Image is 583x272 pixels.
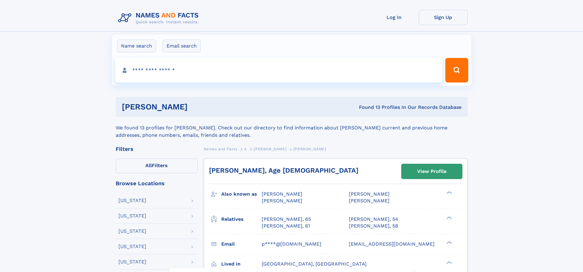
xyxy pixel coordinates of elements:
div: [US_STATE] [118,229,146,234]
a: [PERSON_NAME], 61 [262,223,310,229]
div: [US_STATE] [118,244,146,249]
div: [US_STATE] [118,213,146,218]
div: Filters [116,146,198,152]
div: ❯ [445,260,452,264]
h3: Also known as [221,189,262,199]
button: Search Button [445,58,468,82]
span: [EMAIL_ADDRESS][DOMAIN_NAME] [349,241,435,247]
a: Sign Up [419,10,468,25]
span: [PERSON_NAME] [349,198,390,204]
div: ❯ [445,191,452,195]
label: Email search [163,40,201,52]
div: We found 13 profiles for [PERSON_NAME]. Check out our directory to find information about [PERSON... [116,117,468,139]
span: [PERSON_NAME] [262,191,302,197]
div: ❯ [445,240,452,244]
a: View Profile [402,164,462,179]
label: Filters [116,159,198,173]
span: [PERSON_NAME] [349,191,390,197]
input: search input [115,58,443,82]
span: [PERSON_NAME] [262,198,302,204]
a: [PERSON_NAME], 54 [349,216,398,223]
div: ❯ [445,216,452,220]
a: [PERSON_NAME], 65 [262,216,311,223]
a: [PERSON_NAME] [254,145,286,153]
div: View Profile [417,164,447,178]
a: [PERSON_NAME], 58 [349,223,398,229]
span: A [244,147,247,151]
a: [PERSON_NAME], Age [DEMOGRAPHIC_DATA] [209,167,358,174]
h1: [PERSON_NAME] [122,103,273,111]
span: [PERSON_NAME] [293,147,326,151]
label: Name search [117,40,156,52]
a: Names and Facts [204,145,237,153]
a: A [244,145,247,153]
div: Found 13 Profiles In Our Records Database [273,104,462,111]
div: [US_STATE] [118,198,146,203]
div: [US_STATE] [118,259,146,264]
div: Browse Locations [116,181,198,186]
a: Log In [370,10,419,25]
h3: Relatives [221,214,262,224]
span: All [145,163,152,168]
h3: Lived in [221,259,262,269]
span: [GEOGRAPHIC_DATA], [GEOGRAPHIC_DATA] [262,261,367,267]
span: [PERSON_NAME] [254,147,286,151]
img: Logo Names and Facts [116,10,204,26]
h3: Email [221,239,262,249]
